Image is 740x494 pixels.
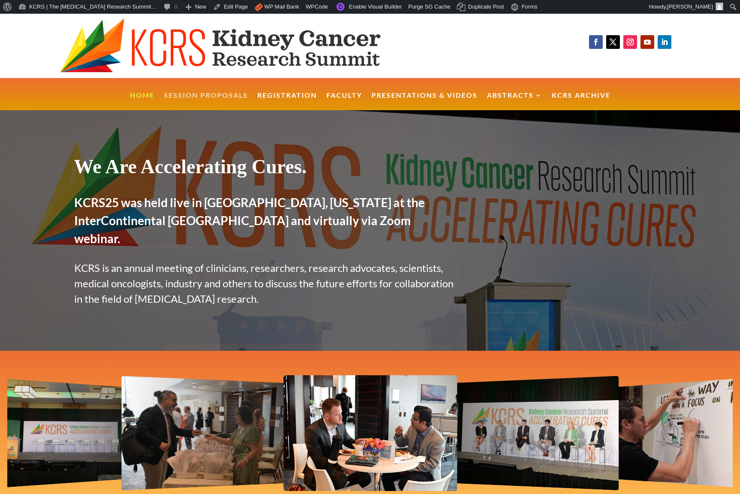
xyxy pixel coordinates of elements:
div: 1 / 12 [283,375,457,491]
img: icon.png [254,3,263,12]
a: Home [130,92,154,111]
a: Follow on X [606,35,620,49]
a: Follow on Youtube [640,35,654,49]
a: Follow on LinkedIn [658,35,671,49]
h1: We Are Accelerating Cures. [74,155,458,183]
a: Abstracts [487,92,542,111]
a: KCRS Archive [552,92,610,111]
a: Faculty [326,92,362,111]
a: Follow on Facebook [589,35,603,49]
a: Session Proposals [164,92,248,111]
h2: KCRS25 was held live in [GEOGRAPHIC_DATA], [US_STATE] at the InterContinental [GEOGRAPHIC_DATA] a... [74,193,458,252]
div: 2 / 12 [452,376,619,490]
a: Registration [257,92,317,111]
a: Follow on Instagram [623,35,637,49]
p: KCRS is an annual meeting of clinicians, researchers, research advocates, scientists, medical onc... [74,260,458,307]
img: KCRS generic logo wide [60,18,420,74]
a: Presentations & Videos [372,92,477,111]
span: [PERSON_NAME] [667,3,713,10]
div: 12 / 12 [121,376,288,490]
